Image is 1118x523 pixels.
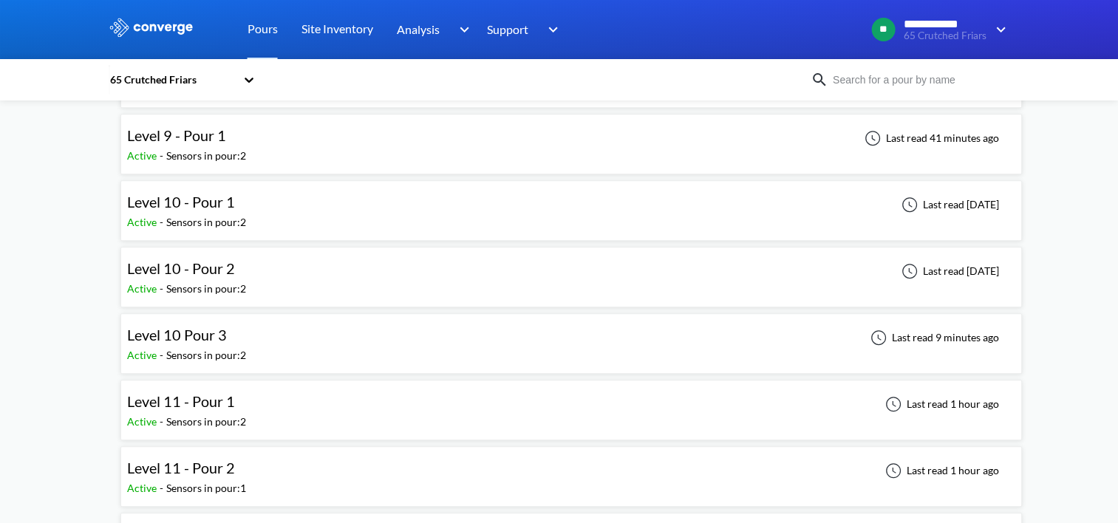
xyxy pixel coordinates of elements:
div: 65 Crutched Friars [109,72,236,88]
input: Search for a pour by name [828,72,1007,88]
a: Level 9 - Pour 1Active-Sensors in pour:2Last read 41 minutes ago [120,131,1022,143]
a: Level 10 - Pour 2Active-Sensors in pour:2Last read [DATE] [120,264,1022,276]
div: Last read [DATE] [893,262,1003,280]
img: downArrow.svg [986,21,1010,38]
a: Level 10 - Pour 1Active-Sensors in pour:2Last read [DATE] [120,197,1022,210]
span: - [160,282,166,295]
span: Level 11 - Pour 2 [127,459,235,476]
div: Sensors in pour: 2 [166,281,246,297]
span: Support [487,20,528,38]
span: 65 Crutched Friars [904,30,986,41]
span: Level 9 - Pour 1 [127,126,226,144]
span: Active [127,149,160,162]
div: Sensors in pour: 2 [166,148,246,164]
div: Sensors in pour: 2 [166,414,246,430]
span: - [160,415,166,428]
span: Active [127,216,160,228]
a: Level 11 - Pour 2Active-Sensors in pour:1Last read 1 hour ago [120,463,1022,476]
img: downArrow.svg [449,21,473,38]
img: logo_ewhite.svg [109,18,194,37]
div: Last read 9 minutes ago [862,329,1003,346]
img: downArrow.svg [539,21,562,38]
span: Level 10 Pour 3 [127,326,227,343]
span: Analysis [397,20,440,38]
span: - [160,149,166,162]
div: Last read 1 hour ago [877,395,1003,413]
span: - [160,349,166,361]
div: Last read 41 minutes ago [856,129,1003,147]
span: Active [127,415,160,428]
span: - [160,216,166,228]
div: Sensors in pour: 2 [166,347,246,363]
span: Active [127,482,160,494]
div: Sensors in pour: 2 [166,214,246,230]
div: Last read 1 hour ago [877,462,1003,479]
a: Level 11 - Pour 1Active-Sensors in pour:2Last read 1 hour ago [120,397,1022,409]
span: Active [127,349,160,361]
span: Active [127,282,160,295]
img: icon-search.svg [811,71,828,89]
span: - [160,482,166,494]
span: Level 10 - Pour 2 [127,259,235,277]
div: Last read [DATE] [893,196,1003,213]
span: Level 10 - Pour 1 [127,193,235,211]
span: Level 11 - Pour 1 [127,392,235,410]
a: Level 10 Pour 3Active-Sensors in pour:2Last read 9 minutes ago [120,330,1022,343]
div: Sensors in pour: 1 [166,480,246,496]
